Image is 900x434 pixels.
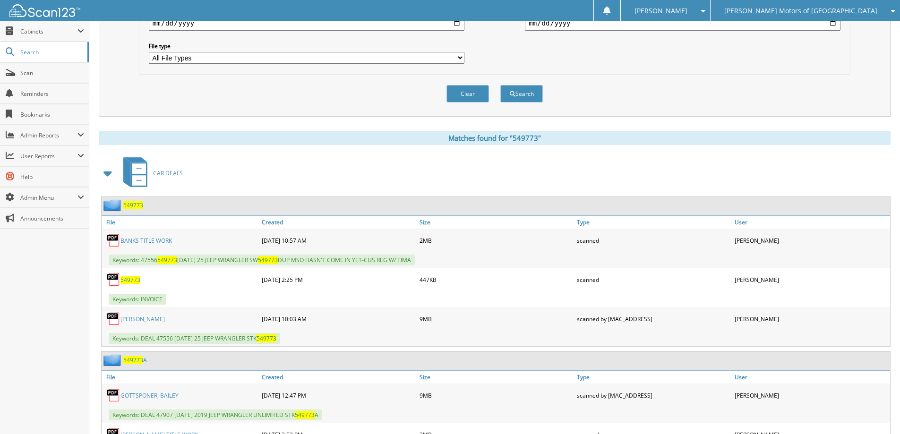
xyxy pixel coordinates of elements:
span: Cabinets [20,27,77,35]
div: scanned [574,231,732,250]
a: User [732,216,890,229]
input: start [149,16,464,31]
div: 9MB [417,386,575,405]
span: 549773 [157,256,177,264]
a: BANKS TITLE WORK [120,237,172,245]
a: 549773 [123,201,143,209]
span: Admin Reports [20,131,77,139]
a: GOTTSPONER, BAILEY [120,391,179,400]
span: [PERSON_NAME] Motors of [GEOGRAPHIC_DATA] [724,8,877,14]
span: Admin Menu [20,194,77,202]
a: File [102,216,259,229]
div: 447KB [417,270,575,289]
div: 2MB [417,231,575,250]
a: Type [574,371,732,383]
div: [PERSON_NAME] [732,270,890,289]
div: [PERSON_NAME] [732,309,890,328]
a: Size [417,216,575,229]
a: File [102,371,259,383]
span: Keywords: DEAL 47556 [DATE] 25 JEEP WRANGLER STK [109,333,280,344]
div: scanned by [MAC_ADDRESS] [574,309,732,328]
span: Search [20,48,83,56]
img: folder2.png [103,199,123,211]
span: Scan [20,69,84,77]
img: scan123-logo-white.svg [9,4,80,17]
span: [PERSON_NAME] [634,8,687,14]
span: 549773 [123,356,143,364]
img: PDF.png [106,272,120,287]
a: Created [259,216,417,229]
input: end [525,16,840,31]
a: 549773 [120,276,140,284]
button: Clear [446,85,489,102]
a: User [732,371,890,383]
div: scanned [574,270,732,289]
label: File type [149,42,464,50]
div: [DATE] 2:25 PM [259,270,417,289]
div: 9MB [417,309,575,328]
span: 549773 [257,334,276,342]
div: [DATE] 12:47 PM [259,386,417,405]
span: Help [20,173,84,181]
a: [PERSON_NAME] [120,315,165,323]
span: Bookmarks [20,111,84,119]
div: Matches found for "549773" [99,131,891,145]
img: folder2.png [103,354,123,366]
div: [DATE] 10:57 AM [259,231,417,250]
a: Type [574,216,732,229]
span: 549773 [295,411,315,419]
img: PDF.png [106,312,120,326]
span: Keywords: 47556 [DATE] 25 JEEP WRANGLER SW DUP MSO HASN'T COME IN YET-CUS REG W/ TIMA [109,255,415,265]
iframe: Chat Widget [853,389,900,434]
span: Keywords: DEAL 47907 [DATE] 2019 JEEP WRANGLER UNLIMITED STK A [109,409,322,420]
a: Size [417,371,575,383]
div: [PERSON_NAME] [732,386,890,405]
span: Keywords: INVOICE [109,294,166,305]
span: User Reports [20,152,77,160]
a: 549773A [123,356,147,364]
img: PDF.png [106,233,120,247]
div: scanned by [MAC_ADDRESS] [574,386,732,405]
div: [DATE] 10:03 AM [259,309,417,328]
a: CAR DEALS [118,154,183,192]
span: Reminders [20,90,84,98]
button: Search [500,85,543,102]
span: CAR DEALS [153,169,183,177]
span: Announcements [20,214,84,222]
div: [PERSON_NAME] [732,231,890,250]
a: Created [259,371,417,383]
img: PDF.png [106,388,120,402]
span: 549773 [258,256,278,264]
